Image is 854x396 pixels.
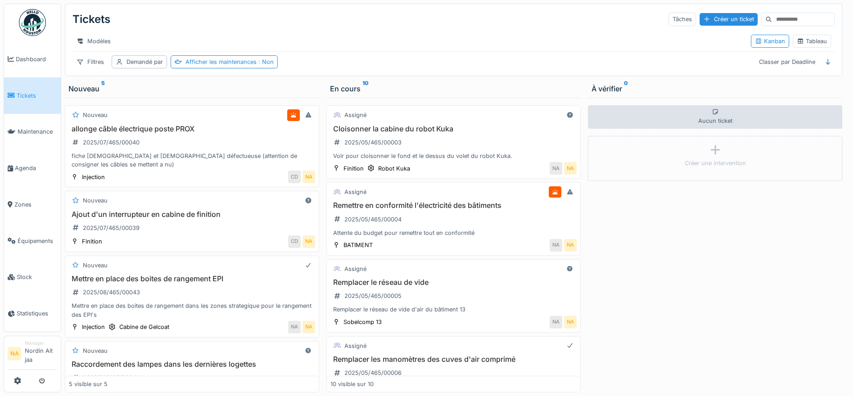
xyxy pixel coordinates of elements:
[257,58,274,65] span: : Non
[685,159,746,167] div: Créer une intervention
[69,210,315,219] h3: Ajout d'un interrupteur en cabine de finition
[14,200,57,209] span: Zones
[330,278,577,287] h3: Remplacer le réseau de vide
[330,229,577,237] div: Attente du budget pour remettre tout en conformité
[185,58,274,66] div: Afficher les maintenances
[69,125,315,133] h3: allonge câble électrique poste PROX
[4,41,61,77] a: Dashboard
[343,318,382,326] div: Sobelcomp 13
[4,295,61,332] a: Statistiques
[72,35,115,48] div: Modèles
[344,138,402,147] div: 2025/05/465/00003
[344,215,402,224] div: 2025/05/465/00004
[69,360,315,369] h3: Raccordement des lampes dans les dernières logettes
[83,111,108,119] div: Nouveau
[72,55,108,68] div: Filtres
[344,188,366,196] div: Assigné
[16,55,57,63] span: Dashboard
[19,9,46,36] img: Badge_color-CXgf-gQk.svg
[344,369,402,377] div: 2025/05/465/00006
[83,261,108,270] div: Nouveau
[8,340,57,370] a: NA ManagerNordin Ait jaa
[68,83,316,94] div: Nouveau
[592,83,839,94] div: À vérifier
[83,288,140,297] div: 2025/08/465/00043
[378,164,410,173] div: Robot Kuka
[82,173,105,181] div: Injection
[127,58,163,66] div: Demandé par
[343,164,364,173] div: Finition
[288,235,301,248] div: CD
[550,316,562,328] div: NA
[362,83,369,94] sup: 10
[330,125,577,133] h3: Cloisonner la cabine du robot Kuka
[755,55,819,68] div: Classer par Deadline
[330,380,374,388] div: 10 visible sur 10
[564,316,577,328] div: NA
[330,83,577,94] div: En cours
[18,127,57,136] span: Maintenance
[624,83,628,94] sup: 0
[303,321,315,333] div: NA
[4,186,61,223] a: Zones
[700,13,758,25] div: Créer un ticket
[83,138,140,147] div: 2025/07/465/00040
[303,235,315,248] div: NA
[82,237,102,246] div: Finition
[15,164,57,172] span: Agenda
[330,201,577,210] h3: Remettre en conformité l'électricité des bâtiments
[83,346,108,355] div: Nouveau
[4,77,61,114] a: Tickets
[330,355,577,364] h3: Remplacer les manomètres des cuves d'air comprimé
[344,342,366,350] div: Assigné
[288,171,301,183] div: CD
[343,241,373,249] div: BATIMENT
[83,373,140,382] div: 2025/08/465/00044
[69,380,108,388] div: 5 visible sur 5
[564,239,577,252] div: NA
[25,340,57,368] li: Nordin Ait jaa
[4,114,61,150] a: Maintenance
[119,323,169,331] div: Cabine de Gelcoat
[25,340,57,346] div: Manager
[72,8,110,31] div: Tickets
[344,265,366,273] div: Assigné
[69,152,315,169] div: fiche [DEMOGRAPHIC_DATA] et [DEMOGRAPHIC_DATA] défectueuse (attention de consigner les câbles se ...
[564,162,577,175] div: NA
[303,171,315,183] div: NA
[4,150,61,186] a: Agenda
[83,224,140,232] div: 2025/07/465/00039
[588,105,842,129] div: Aucun ticket
[8,347,21,360] li: NA
[17,309,57,318] span: Statistiques
[550,162,562,175] div: NA
[17,273,57,281] span: Stock
[550,239,562,252] div: NA
[288,321,301,333] div: NA
[344,111,366,119] div: Assigné
[344,292,402,300] div: 2025/05/465/00005
[82,323,105,331] div: Injection
[69,301,315,319] div: Mettre en place des boites de rangement dans les zones strategique pour le rangement des EPI's
[83,196,108,205] div: Nouveau
[797,37,827,45] div: Tableau
[101,83,105,94] sup: 5
[69,274,315,283] h3: Mettre en place des boites de rangement EPI
[17,91,57,100] span: Tickets
[755,37,785,45] div: Kanban
[4,223,61,259] a: Équipements
[4,259,61,296] a: Stock
[330,152,577,160] div: Voir pour cloisonner le fond et le dessus du volet du robot Kuka.
[18,237,57,245] span: Équipements
[669,13,696,26] div: Tâches
[330,305,577,314] div: Remplacer le réseau de vide d'air du bâtiment 13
